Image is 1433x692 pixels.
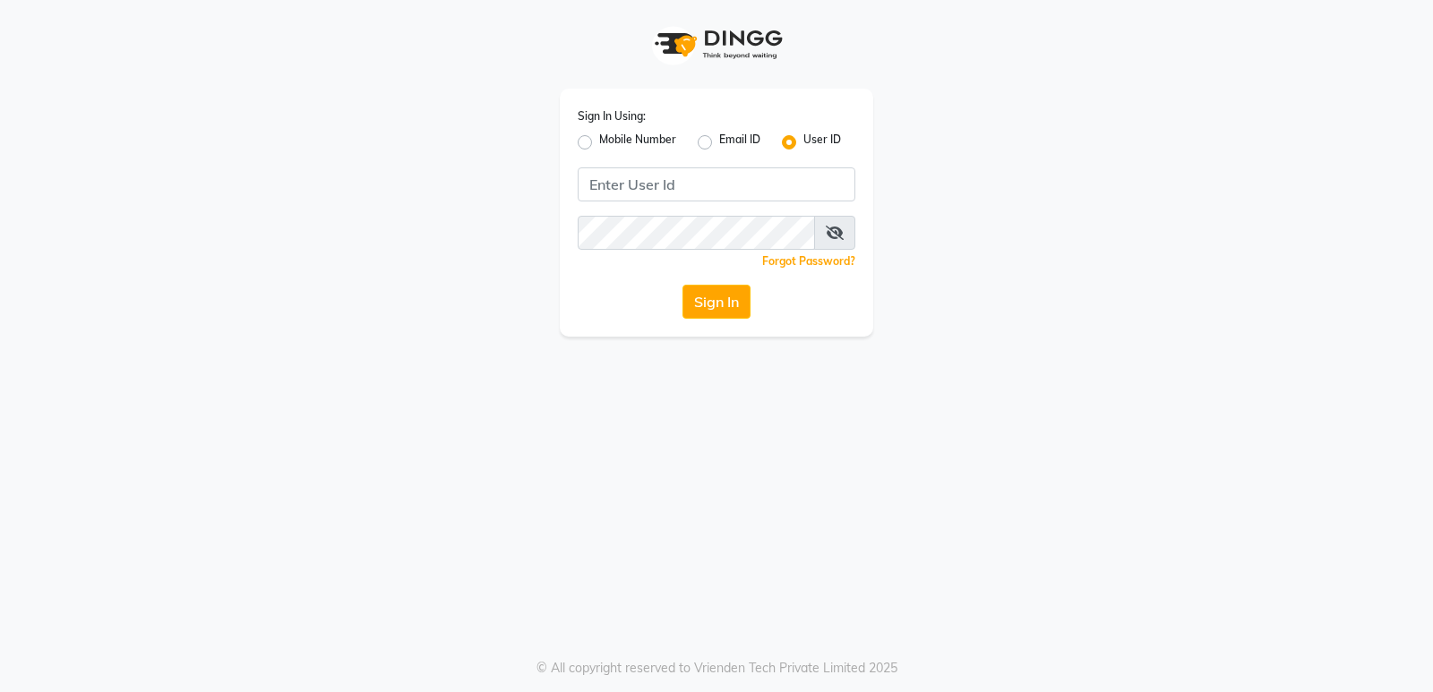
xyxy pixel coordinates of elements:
a: Forgot Password? [762,254,855,268]
button: Sign In [682,285,751,319]
input: Username [578,167,855,201]
label: User ID [803,132,841,153]
input: Username [578,216,815,250]
img: logo1.svg [645,18,788,71]
label: Sign In Using: [578,108,646,124]
label: Email ID [719,132,760,153]
label: Mobile Number [599,132,676,153]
